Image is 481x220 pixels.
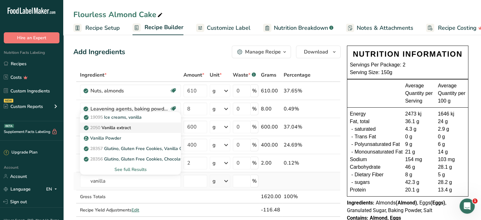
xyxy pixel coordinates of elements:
[183,71,204,79] span: Amount
[213,141,216,149] div: g
[284,123,311,131] div: 37.04%
[261,105,281,113] div: 8.00
[350,118,369,125] span: Fat, total
[346,21,413,35] a: Notes & Attachments
[438,24,477,32] span: Recipe Costing
[263,21,333,35] a: Nutrition Breakdown
[85,145,193,152] p: Glutino, Gluten Free Cookies, Vanilla Creme
[133,20,183,35] a: Recipe Builder
[459,198,475,214] iframe: Intercom live chat
[438,148,466,156] div: 14 g
[438,133,466,141] div: 0 g
[261,193,281,200] div: 1620.00
[4,149,37,156] div: Upgrade Plan
[196,21,250,35] a: Customize Label
[207,24,250,32] span: Customize Label
[284,141,311,149] div: 24.69%
[350,48,466,60] div: NUTRITION INFORMATION
[80,112,181,123] a: 19095Ice creams, vanilla
[73,21,120,35] a: Recipe Setup
[261,71,276,79] span: Grams
[350,148,355,156] div: -
[405,82,433,105] div: Average Quantity per Serving
[90,146,103,152] span: 28357
[350,110,366,118] span: Energy
[350,156,367,163] span: Sodium
[85,24,120,32] span: Recipe Setup
[284,87,311,95] div: 37.65%
[347,200,446,213] span: Almonds , Eggs , Granulated Sugar, Baking Powder, Salt
[350,141,355,148] div: -
[73,9,164,20] div: Flourless Almond Cake
[80,71,107,79] span: Ingredient
[90,156,103,162] span: 28356
[233,71,256,79] div: Waste
[80,193,181,200] div: Gross Totals
[438,110,466,118] div: 1646 kj
[80,154,181,164] a: 28356Glutino, Gluten Free Cookies, Chocolate Vanilla Creme
[438,179,466,186] div: 28.2 g
[405,179,433,186] div: 42.3 g
[213,177,216,185] div: g
[80,207,181,213] div: Recipe Yield Adjustments
[438,125,466,133] div: 2.9 g
[355,171,384,179] span: Dietary Fiber
[213,105,216,113] div: g
[85,166,176,173] div: See full Results
[85,135,121,141] p: Vanilla Powder
[438,118,466,125] div: 24 g
[405,118,433,125] div: 36.1 g
[80,164,181,175] div: See full Results
[355,133,376,141] span: Trans Fat
[350,61,466,69] div: Servings Per Package: 2
[284,71,311,79] span: Percentage
[350,179,355,186] div: -
[213,159,216,167] div: g
[350,69,466,76] div: Serving Size: 150g
[355,179,370,186] span: sugars
[438,141,466,148] div: 6 g
[261,123,281,131] div: 600.00
[405,141,433,148] div: 9 g
[46,185,59,193] div: EN
[90,87,170,95] div: Nuts, almonds
[304,48,328,56] span: Download
[396,200,417,206] b: (Almond)
[355,125,376,133] span: saturated
[4,32,59,43] button: Hire an Expert
[355,141,400,148] span: Polyunsaturated Fat
[261,159,281,167] div: 2.00
[347,200,374,206] span: Ingredients:
[261,87,281,95] div: 610.00
[85,124,131,131] p: Vanilla extract
[438,156,466,163] div: 103 mg
[405,148,433,156] div: 21 g
[284,193,311,200] div: 100%
[90,105,170,113] div: Leavening agents, baking powder, low-sodium
[350,186,366,194] span: Protein
[213,87,216,95] div: g
[80,143,181,154] a: 28357Glutino, Gluten Free Cookies, Vanilla Creme
[85,114,142,121] p: Ice creams, vanilla
[4,184,31,195] a: Language
[357,24,413,32] span: Notes & Attachments
[245,48,281,56] div: Manage Recipe
[80,123,181,133] a: 2050Vanilla extract
[438,82,466,105] div: Average Quantity per 100 g
[4,99,13,103] div: NEW
[350,125,355,133] div: -
[80,175,181,187] input: Add Ingredient
[355,148,403,156] span: Monounsaturated Fat
[85,156,214,162] p: Glutino, Gluten Free Cookies, Chocolate Vanilla Creme
[284,159,311,167] div: 0.12%
[90,114,103,120] span: 19095
[4,124,14,128] div: BETA
[73,47,125,57] div: Add Ingredients
[274,24,328,32] span: Nutrition Breakdown
[350,171,355,179] div: -
[210,71,222,79] span: Unit
[405,133,433,141] div: 0 g
[405,163,433,171] div: 46 g
[438,163,466,171] div: 28.1 g
[405,110,433,118] div: 2473 kj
